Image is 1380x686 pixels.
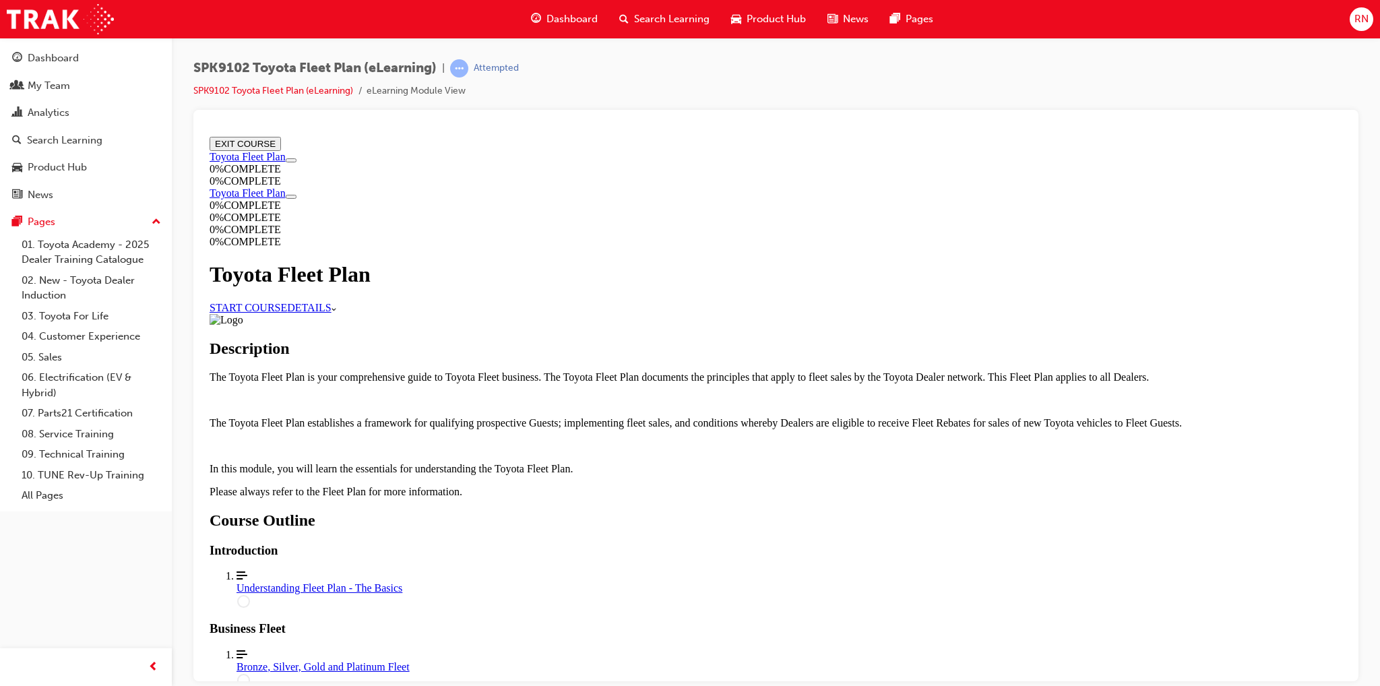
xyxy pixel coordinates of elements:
h1: Toyota Fleet Plan [5,131,1138,156]
div: News [28,187,53,203]
p: Please always refer to the Fleet Plan for more information. [5,354,1138,367]
span: Pages [906,11,933,27]
img: Logo [5,183,39,195]
p: In this module, you will learn the essentials for understanding the Toyota Fleet Plan. [5,332,1138,344]
a: Toyota Fleet Plan [5,56,82,67]
div: 0 % COMPLETE [5,104,1138,117]
a: Understanding Fleet Plan - The Basics [32,439,1138,477]
span: news-icon [827,11,838,28]
div: My Team [28,78,70,94]
h3: Introduction [5,412,1138,427]
a: car-iconProduct Hub [720,5,817,33]
a: news-iconNews [817,5,879,33]
span: Dashboard [546,11,598,27]
span: SPK9102 Toyota Fleet Plan (eLearning) [193,61,437,76]
span: learningRecordVerb_ATTEMPT-icon [450,59,468,77]
a: 06. Electrification (EV & Hybrid) [16,367,166,403]
h3: Business Fleet [5,490,1138,505]
span: car-icon [12,162,22,174]
img: Trak [7,4,114,34]
a: search-iconSearch Learning [608,5,720,33]
p: The Toyota Fleet Plan is your comprehensive guide to Toyota Fleet business. The Toyota Fleet Plan... [5,240,1138,252]
span: | [442,61,445,76]
a: Search Learning [5,128,166,153]
a: SPK9102 Toyota Fleet Plan (eLearning) [193,85,353,96]
span: chart-icon [12,107,22,119]
div: 0 % COMPLETE [5,68,194,80]
div: Dashboard [28,51,79,66]
a: Product Hub [5,155,166,180]
section: Course Information [5,56,194,92]
div: 0 % COMPLETE [5,92,1138,104]
div: Product Hub [28,160,87,175]
a: 02. New - Toyota Dealer Induction [16,270,166,306]
div: Bronze, Silver, Gold and Platinum Fleet [32,530,1138,542]
span: up-icon [152,214,161,231]
a: 09. Technical Training [16,444,166,465]
li: eLearning Module View [367,84,466,99]
h2: Description [5,208,1138,226]
a: Analytics [5,100,166,125]
span: guage-icon [12,53,22,65]
div: Search Learning [27,133,102,148]
div: Analytics [28,105,69,121]
a: Toyota Fleet Plan [5,20,82,31]
a: pages-iconPages [879,5,944,33]
a: 07. Parts21 Certification [16,403,166,424]
button: Pages [5,210,166,235]
button: EXIT COURSE [5,5,77,20]
span: pages-icon [890,11,900,28]
span: RN [1354,11,1369,27]
a: Bronze, Silver, Gold and Platinum Fleet [32,518,1138,556]
section: Course Information [5,20,1138,56]
span: search-icon [619,11,629,28]
a: START COURSE [5,170,83,182]
a: 01. Toyota Academy - 2025 Dealer Training Catalogue [16,235,166,270]
a: DETAILS [83,170,131,182]
a: 05. Sales [16,347,166,368]
span: News [843,11,869,27]
span: news-icon [12,189,22,201]
span: Product Hub [747,11,806,27]
div: Attempted [474,62,519,75]
a: Dashboard [5,46,166,71]
div: Pages [28,214,55,230]
a: News [5,183,166,208]
span: Search Learning [634,11,710,27]
a: 04. Customer Experience [16,326,166,347]
div: 0 % COMPLETE [5,44,1138,56]
h2: Course Outline [5,380,1138,398]
div: 0 % COMPLETE [5,80,194,92]
span: prev-icon [148,659,158,676]
a: 10. TUNE Rev-Up Training [16,465,166,486]
span: people-icon [12,80,22,92]
span: pages-icon [12,216,22,228]
a: All Pages [16,485,166,506]
button: RN [1350,7,1373,31]
span: DETAILS [83,170,127,182]
a: 08. Service Training [16,424,166,445]
span: car-icon [731,11,741,28]
a: My Team [5,73,166,98]
div: 0 % COMPLETE [5,32,1138,44]
a: 03. Toyota For Life [16,306,166,327]
div: Understanding Fleet Plan - The Basics [32,451,1138,463]
span: guage-icon [531,11,541,28]
button: DashboardMy TeamAnalyticsSearch LearningProduct HubNews [5,43,166,210]
span: search-icon [12,135,22,147]
a: guage-iconDashboard [520,5,608,33]
p: The Toyota Fleet Plan establishes a framework for qualifying prospective Guests; implementing fle... [5,286,1138,298]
